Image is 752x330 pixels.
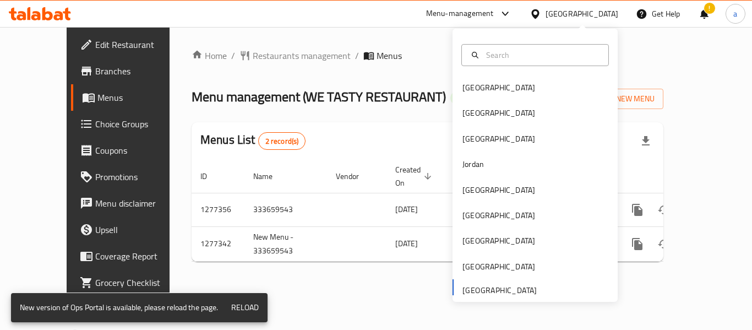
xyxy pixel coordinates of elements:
[259,136,306,147] span: 2 record(s)
[395,163,435,190] span: Created On
[95,144,183,157] span: Coupons
[462,184,535,196] div: [GEOGRAPHIC_DATA]
[97,91,183,104] span: Menus
[239,49,351,62] a: Restaurants management
[426,7,494,20] div: Menu-management
[450,91,476,105] div: Open
[95,64,183,78] span: Branches
[336,170,373,183] span: Vendor
[482,49,602,61] input: Search
[71,190,192,217] a: Menu disclaimer
[192,193,244,226] td: 1277356
[258,132,306,150] div: Total records count
[587,92,655,106] span: Add New Menu
[355,49,359,62] li: /
[395,236,418,251] span: [DATE]
[192,49,227,62] a: Home
[95,250,183,263] span: Coverage Report
[192,49,663,62] nav: breadcrumb
[71,137,192,164] a: Coupons
[227,297,263,318] button: Reload
[95,223,183,236] span: Upsell
[71,164,192,190] a: Promotions
[231,49,235,62] li: /
[95,170,183,183] span: Promotions
[192,226,244,261] td: 1277342
[244,193,327,226] td: 333659543
[95,117,183,131] span: Choice Groups
[462,261,535,273] div: [GEOGRAPHIC_DATA]
[733,8,737,20] span: a
[651,231,677,257] button: Change Status
[462,107,535,119] div: [GEOGRAPHIC_DATA]
[578,89,663,109] button: Add New Menu
[546,8,618,20] div: [GEOGRAPHIC_DATA]
[95,197,183,210] span: Menu disclaimer
[377,49,402,62] span: Menus
[395,202,418,217] span: [DATE]
[450,93,476,102] span: Open
[71,84,192,111] a: Menus
[462,158,484,170] div: Jordan
[624,197,651,223] button: more
[71,58,192,84] a: Branches
[20,296,218,319] div: New version of Ops Portal is available, please reload the page.
[462,82,535,94] div: [GEOGRAPHIC_DATA]
[651,197,677,223] button: Change Status
[71,217,192,243] a: Upsell
[95,38,183,51] span: Edit Restaurant
[253,170,287,183] span: Name
[71,269,192,296] a: Grocery Checklist
[462,235,535,247] div: [GEOGRAPHIC_DATA]
[192,84,446,109] span: Menu management ( WE TASTY RESTAURANT )
[462,133,535,145] div: [GEOGRAPHIC_DATA]
[624,231,651,257] button: more
[200,132,306,150] h2: Menus List
[71,111,192,137] a: Choice Groups
[231,301,259,315] span: Reload
[253,49,351,62] span: Restaurants management
[71,243,192,269] a: Coverage Report
[462,209,535,221] div: [GEOGRAPHIC_DATA]
[200,170,221,183] span: ID
[244,226,327,261] td: New Menu - 333659543
[71,31,192,58] a: Edit Restaurant
[633,128,659,154] div: Export file
[95,276,183,289] span: Grocery Checklist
